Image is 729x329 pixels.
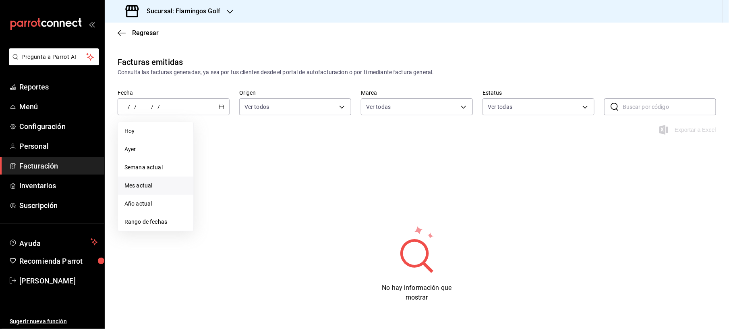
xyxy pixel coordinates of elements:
[19,275,98,286] span: [PERSON_NAME]
[154,104,158,110] input: --
[10,317,98,326] span: Sugerir nueva función
[483,90,594,96] label: Estatus
[19,101,98,112] span: Menú
[140,6,220,16] h3: Sucursal: Flamingos Golf
[19,81,98,92] span: Reportes
[118,56,183,68] div: Facturas emitidas
[19,141,98,152] span: Personal
[160,104,168,110] input: ----
[19,180,98,191] span: Inventarios
[22,53,87,61] span: Pregunta a Parrot AI
[89,21,95,27] button: open_drawer_menu
[118,68,716,77] div: Consulta las facturas generadas, ya sea por tus clientes desde el portal de autofacturacion o por...
[19,121,98,132] span: Configuración
[6,58,99,67] a: Pregunta a Parrot AI
[132,29,159,37] span: Regresar
[366,103,391,111] span: Ver todas
[19,256,98,267] span: Recomienda Parrot
[134,104,137,110] span: /
[145,104,146,110] span: -
[118,90,230,96] label: Fecha
[151,104,153,110] span: /
[623,99,716,115] input: Buscar por código
[147,104,151,110] input: --
[158,104,160,110] span: /
[118,29,159,37] button: Regresar
[239,90,351,96] label: Origen
[124,218,187,226] span: Rango de fechas
[130,104,134,110] input: --
[137,104,144,110] input: ----
[124,127,187,135] span: Hoy
[128,104,130,110] span: /
[19,200,98,211] span: Suscripción
[382,284,452,301] span: No hay información que mostrar
[124,200,187,208] span: Año actual
[124,163,187,172] span: Semana actual
[244,103,269,111] span: Ver todos
[9,48,99,65] button: Pregunta a Parrot AI
[361,90,473,96] label: Marca
[124,181,187,190] span: Mes actual
[19,237,87,247] span: Ayuda
[488,103,512,111] span: Ver todas
[124,104,128,110] input: --
[124,145,187,154] span: Ayer
[19,160,98,171] span: Facturación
